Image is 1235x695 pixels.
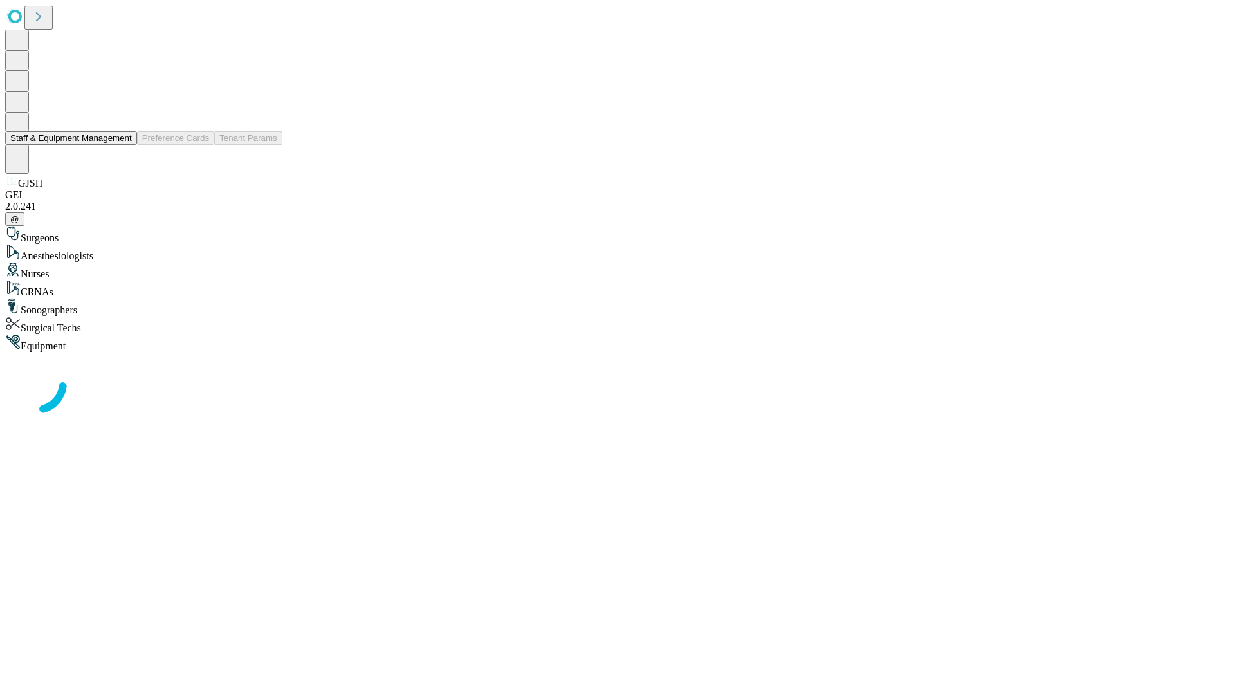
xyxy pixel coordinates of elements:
[5,298,1230,316] div: Sonographers
[5,189,1230,201] div: GEI
[214,131,282,145] button: Tenant Params
[5,201,1230,212] div: 2.0.241
[5,280,1230,298] div: CRNAs
[18,178,42,189] span: GJSH
[5,212,24,226] button: @
[5,226,1230,244] div: Surgeons
[5,316,1230,334] div: Surgical Techs
[137,131,214,145] button: Preference Cards
[5,262,1230,280] div: Nurses
[5,131,137,145] button: Staff & Equipment Management
[5,334,1230,352] div: Equipment
[5,244,1230,262] div: Anesthesiologists
[10,214,19,224] span: @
